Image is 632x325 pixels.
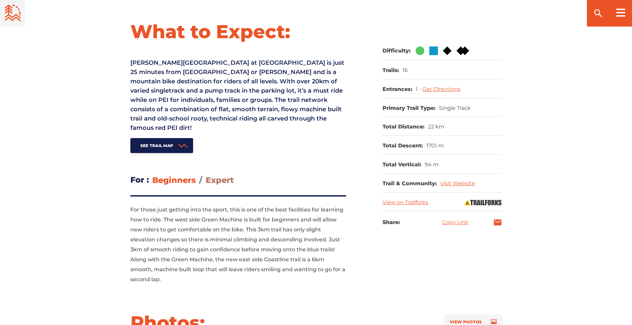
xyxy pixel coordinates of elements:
span: For those just getting into the sport, this is one of the best facilities for learning how to rid... [130,206,345,283]
span: [PERSON_NAME][GEOGRAPHIC_DATA] at [GEOGRAPHIC_DATA] is just 25 minutes from [GEOGRAPHIC_DATA] or ... [130,59,344,131]
a: View on Trailforks [383,199,428,205]
span: Expert [206,175,234,185]
h3: For [130,173,149,187]
dt: Primary Trail Type: [383,105,436,112]
dt: Total Distance: [383,123,425,130]
img: Blue Square [429,46,438,55]
dd: 22 km [428,123,444,130]
dt: Trails: [383,67,399,74]
img: Green Circle [416,46,424,55]
h3: Share: [383,218,400,227]
span: 1 [416,86,422,92]
dd: 94 m [425,161,439,168]
dd: 16 [402,67,408,74]
dt: Total Vertical: [383,161,421,168]
a: Get Directions [422,86,460,92]
a: See Trail Map [130,138,193,153]
ion-icon: search [593,8,603,19]
span: View Photos [450,319,482,324]
dd: 1701 m [426,142,444,149]
img: Trailforks [464,199,502,206]
h1: What to Expect: [130,20,346,43]
span: Beginners [152,175,196,185]
dt: Total Descent: [383,142,423,149]
a: mail [493,218,502,227]
img: Black Diamond [443,46,452,55]
a: Visit Website [440,180,475,187]
img: Double Black DIamond [456,46,469,55]
dd: Single Track [439,105,471,112]
dt: Entrances: [383,86,412,93]
dt: Difficulty: [383,47,411,54]
a: Copy Link [442,220,468,225]
dt: Trail & Community: [383,180,437,187]
span: See Trail Map [140,143,174,148]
